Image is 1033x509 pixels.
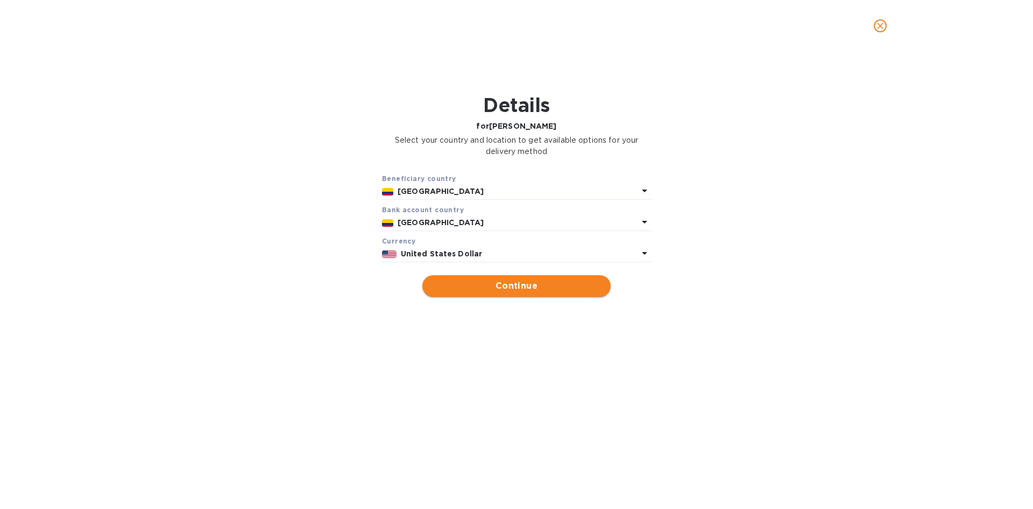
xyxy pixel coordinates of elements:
img: CO [382,188,393,196]
img: CO [382,219,393,227]
p: Select your country and location to get available options for your delivery method [382,135,651,157]
b: United States Dollar [401,249,483,258]
button: close [867,13,893,39]
b: [GEOGRAPHIC_DATA] [398,218,484,227]
img: USD [382,250,397,258]
b: for [PERSON_NAME] [476,122,556,130]
span: Continue [431,280,602,292]
b: [GEOGRAPHIC_DATA] [398,187,484,196]
h1: Details [382,94,651,116]
b: Bank account cоuntry [382,206,464,214]
b: Currency [382,237,415,245]
b: Beneficiary country [382,175,456,183]
button: Continue [422,275,611,297]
